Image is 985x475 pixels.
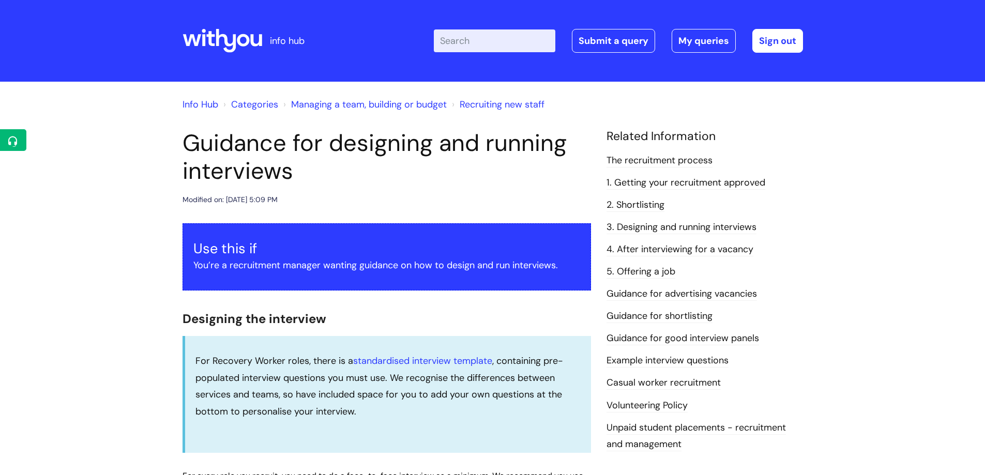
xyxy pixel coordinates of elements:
[183,311,326,327] span: Designing the interview
[607,421,786,451] a: Unpaid student placements - recruitment and management
[607,176,765,190] a: 1. Getting your recruitment approved
[353,355,492,367] a: standardised interview template
[193,257,580,273] p: You’re a recruitment manager wanting guidance on how to design and run interviews.
[434,29,555,52] input: Search
[607,287,757,301] a: Guidance for advertising vacancies
[183,129,591,185] h1: Guidance for designing and running interviews
[607,376,721,390] a: Casual worker recruitment
[193,240,580,257] h3: Use this if
[221,96,278,113] li: Solution home
[183,98,218,111] a: Info Hub
[449,96,544,113] li: Recruiting new staff
[672,29,736,53] a: My queries
[607,221,756,234] a: 3. Designing and running interviews
[607,265,675,279] a: 5. Offering a job
[195,353,581,420] p: For Recovery Worker roles, there is a , containing pre-populated interview questions you must use...
[270,33,305,49] p: info hub
[752,29,803,53] a: Sign out
[281,96,447,113] li: Managing a team, building or budget
[434,29,803,53] div: | -
[607,129,803,144] h4: Related Information
[607,399,688,412] a: Volunteering Policy
[183,193,278,206] div: Modified on: [DATE] 5:09 PM
[607,332,759,345] a: Guidance for good interview panels
[607,310,713,323] a: Guidance for shortlisting
[607,354,729,367] a: Example interview questions
[460,98,544,111] a: Recruiting new staff
[291,98,447,111] a: Managing a team, building or budget
[607,243,753,256] a: 4. After interviewing for a vacancy
[231,98,278,111] a: Categories
[572,29,655,53] a: Submit a query
[607,198,664,212] a: 2. Shortlisting
[607,154,713,167] a: The recruitment process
